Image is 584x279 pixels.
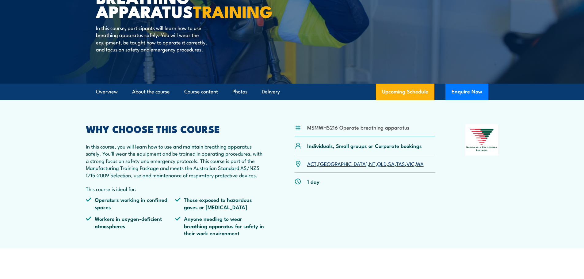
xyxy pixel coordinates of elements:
a: WA [416,160,424,167]
p: In this course, participants will learn how to use breathing apparatus safely. You will wear the ... [96,24,208,53]
p: 1 day [307,178,319,185]
img: Nationally Recognised Training logo. [465,124,498,156]
li: MSMWHS216 Operate breathing apparatus [307,124,409,131]
a: Course content [184,84,218,100]
li: Operators working in confined spaces [86,196,175,210]
li: Anyone needing to wear breathing apparatus for safety in their work environment [175,215,265,236]
a: VIC [407,160,414,167]
li: Workers in oxygen-deficient atmospheres [86,215,175,236]
li: Those exposed to hazardous gases or [MEDICAL_DATA] [175,196,265,210]
a: TAS [396,160,405,167]
h2: WHY CHOOSE THIS COURSE [86,124,265,133]
a: Photos [232,84,247,100]
p: In this course, you will learn how to use and maintain breathing apparatus safely. You'll wear th... [86,143,265,179]
p: This course is ideal for: [86,185,265,192]
a: [GEOGRAPHIC_DATA] [318,160,368,167]
a: Upcoming Schedule [376,84,434,100]
p: Individuals, Small groups or Corporate bookings [307,142,422,149]
a: NT [369,160,376,167]
a: Overview [96,84,118,100]
a: About the course [132,84,170,100]
a: QLD [377,160,387,167]
button: Enquire Now [445,84,488,100]
p: , , , , , , , [307,160,424,167]
a: ACT [307,160,317,167]
a: SA [388,160,395,167]
a: Delivery [262,84,280,100]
